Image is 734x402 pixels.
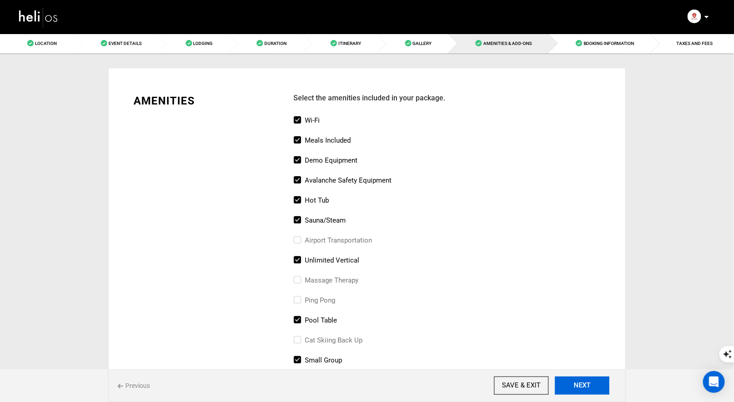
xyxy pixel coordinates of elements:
label: Demo Equipment [294,155,358,166]
div: AMENITIES [134,93,280,109]
label: small group [294,355,342,366]
button: NEXT [555,377,610,395]
label: Wi-Fi [294,115,320,126]
label: massage therapy [294,275,359,286]
span: Itinerary [338,41,361,46]
label: unlimited vertical [294,255,360,266]
span: Select the amenities included in your package. [294,94,446,102]
img: back%20icon.svg [118,384,123,389]
span: Event Details [109,41,142,46]
span: Amenities & Add-Ons [483,41,532,46]
img: img_9251f6c852f2d69a6fdc2f2f53e7d310.png [688,10,701,23]
span: TAXES AND FEES [677,41,713,46]
span: Booking Information [584,41,635,46]
input: SAVE & EXIT [494,377,549,395]
label: sauna/steam [294,215,346,226]
span: Location [35,41,57,46]
img: heli-logo [18,5,59,29]
span: Lodging [193,41,213,46]
span: Duration [264,41,287,46]
label: hot tub [294,195,329,206]
label: ping pong [294,295,336,306]
label: airport transportation [294,235,372,246]
span: Previous [118,381,150,390]
label: Meals included [294,135,351,146]
span: Gallery [413,41,432,46]
div: Open Intercom Messenger [703,371,725,393]
label: cat skiing back up [294,335,363,346]
label: pool table [294,315,337,326]
label: avalanche safety equipment [294,175,392,186]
